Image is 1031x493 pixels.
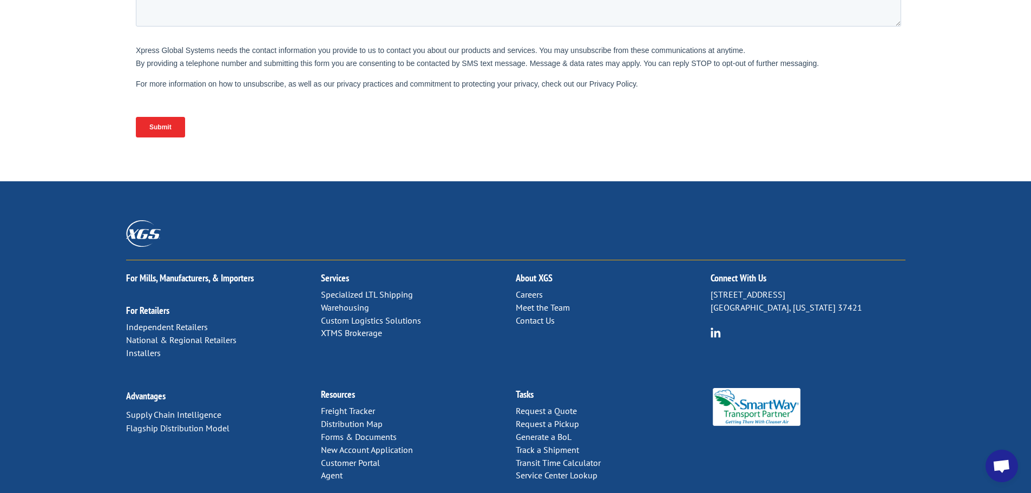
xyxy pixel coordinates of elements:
a: About XGS [516,272,553,284]
a: Distribution Map [321,418,383,429]
a: Supply Chain Intelligence [126,409,221,420]
a: Track a Shipment [516,444,579,455]
a: For Mills, Manufacturers, & Importers [126,272,254,284]
a: XTMS Brokerage [321,327,382,338]
a: Service Center Lookup [516,470,597,481]
a: Generate a BoL [516,431,572,442]
span: Contact by Email [397,107,450,115]
span: Last name [385,1,418,9]
img: group-6 [711,327,721,338]
span: Contact Preference [385,90,445,98]
a: Custom Logistics Solutions [321,315,421,326]
input: Contact by Phone [388,121,395,128]
a: Warehousing [321,302,369,313]
a: Independent Retailers [126,321,208,332]
a: Forms & Documents [321,431,397,442]
h2: Connect With Us [711,273,905,288]
a: Request a Pickup [516,418,579,429]
div: Open chat [986,450,1018,482]
a: Customer Portal [321,457,380,468]
a: Flagship Distribution Model [126,423,229,433]
h2: Tasks [516,390,711,405]
a: Advantages [126,390,166,402]
a: Agent [321,470,343,481]
a: New Account Application [321,444,413,455]
a: National & Regional Retailers [126,334,237,345]
a: Contact Us [516,315,555,326]
p: [STREET_ADDRESS] [GEOGRAPHIC_DATA], [US_STATE] 37421 [711,288,905,314]
a: Careers [516,289,543,300]
span: Phone number [385,45,431,54]
a: Transit Time Calculator [516,457,601,468]
a: Request a Quote [516,405,577,416]
input: Contact by Email [388,107,395,114]
a: Freight Tracker [321,405,375,416]
a: For Retailers [126,304,169,317]
span: Contact by Phone [397,122,453,130]
a: Meet the Team [516,302,570,313]
img: XGS_Logos_ALL_2024_All_White [126,220,161,247]
a: Resources [321,388,355,400]
img: Smartway_Logo [711,388,803,426]
a: Specialized LTL Shipping [321,289,413,300]
a: Services [321,272,349,284]
a: Installers [126,347,161,358]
